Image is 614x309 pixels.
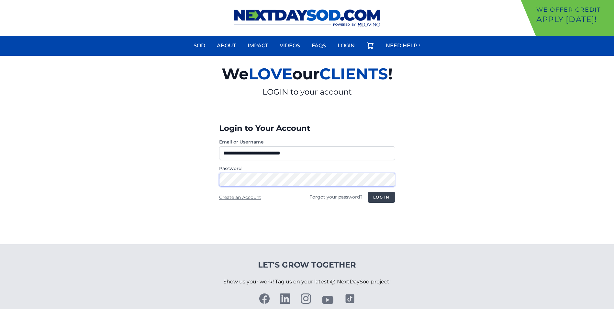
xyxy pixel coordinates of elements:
a: Impact [244,38,272,53]
a: Videos [276,38,304,53]
a: Need Help? [382,38,424,53]
p: Apply [DATE]! [536,14,611,25]
a: About [213,38,240,53]
p: We offer Credit [536,5,611,14]
h4: Let's Grow Together [223,260,391,270]
p: Show us your work! Tag us on your latest @ NextDaySod project! [223,270,391,293]
span: CLIENTS [319,64,388,83]
a: Forgot your password? [309,194,363,200]
a: Create an Account [219,194,261,200]
label: Password [219,165,395,172]
a: Login [334,38,359,53]
a: FAQs [308,38,330,53]
h2: We our ! [147,61,468,87]
span: LOVE [249,64,292,83]
a: Sod [190,38,209,53]
p: LOGIN to your account [147,87,468,97]
h3: Login to Your Account [219,123,395,133]
button: Log in [368,192,395,203]
label: Email or Username [219,139,395,145]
